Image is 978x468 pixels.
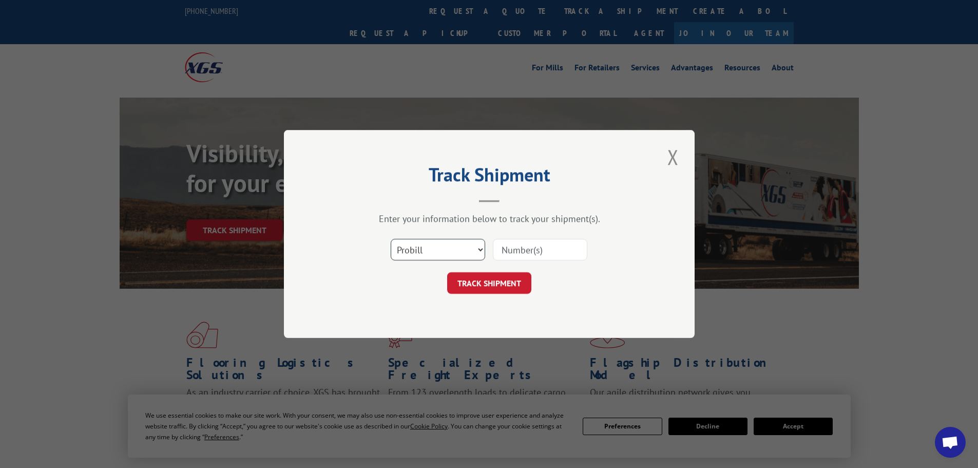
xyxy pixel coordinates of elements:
[493,239,587,260] input: Number(s)
[335,167,643,187] h2: Track Shipment
[447,272,531,294] button: TRACK SHIPMENT
[335,213,643,224] div: Enter your information below to track your shipment(s).
[664,143,682,171] button: Close modal
[935,427,966,458] a: Open chat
